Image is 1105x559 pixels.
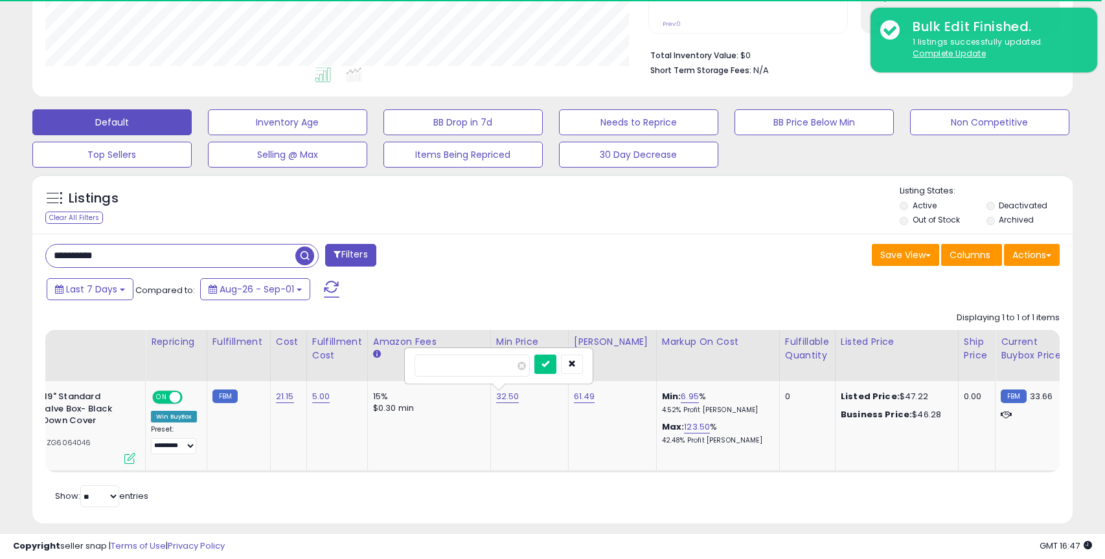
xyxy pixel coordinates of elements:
[913,48,986,59] u: Complete Update
[1001,335,1067,362] div: Current Buybox Price
[785,391,825,402] div: 0
[999,214,1034,225] label: Archived
[383,142,543,168] button: Items Being Repriced
[574,390,595,403] a: 61.49
[650,65,751,76] b: Short Term Storage Fees:
[181,392,201,403] span: OFF
[662,436,769,445] p: 42.48% Profit [PERSON_NAME]
[841,409,948,421] div: $46.28
[656,330,779,381] th: The percentage added to the cost of goods (COGS) that forms the calculator for Min & Max prices.
[111,540,166,552] a: Terms of Use
[373,402,481,414] div: $0.30 min
[154,392,170,403] span: ON
[45,212,103,224] div: Clear All Filters
[662,421,685,433] b: Max:
[785,335,830,362] div: Fulfillable Quantity
[151,335,201,349] div: Repricing
[841,408,912,421] b: Business Price:
[32,142,192,168] button: Top Sellers
[910,109,1069,135] button: Non Competitive
[941,244,1002,266] button: Columns
[957,312,1060,324] div: Displaying 1 to 1 of 1 items
[662,406,769,415] p: 4.52% Profit [PERSON_NAME]
[47,278,133,300] button: Last 7 Days
[681,390,699,403] a: 6.95
[950,248,990,261] span: Columns
[913,214,960,225] label: Out of Stock
[312,390,330,403] a: 5.00
[55,490,148,502] span: Show: entries
[276,335,301,349] div: Cost
[753,64,769,76] span: N/A
[903,17,1088,36] div: Bulk Edit Finished.
[325,244,376,267] button: Filters
[999,200,1047,211] label: Deactivated
[220,283,294,296] span: Aug-26 - Sep-01
[1001,389,1026,403] small: FBM
[663,20,681,28] small: Prev: 0
[312,335,362,362] div: Fulfillment Cost
[662,391,769,415] div: %
[1040,540,1092,552] span: 2025-09-9 16:47 GMT
[69,190,119,208] h5: Listings
[913,200,937,211] label: Active
[1004,244,1060,266] button: Actions
[841,391,948,402] div: $47.22
[66,283,117,296] span: Last 7 Days
[662,335,774,349] div: Markup on Cost
[900,185,1073,197] p: Listing States:
[373,349,381,360] small: Amazon Fees.
[168,540,225,552] a: Privacy Policy
[200,278,310,300] button: Aug-26 - Sep-01
[208,109,367,135] button: Inventory Age
[684,421,710,433] a: 123.50
[496,335,563,349] div: Min Price
[662,421,769,445] div: %
[212,335,265,349] div: Fulfillment
[574,335,651,349] div: [PERSON_NAME]
[964,391,985,402] div: 0.00
[735,109,894,135] button: BB Price Below Min
[373,391,481,402] div: 15%
[496,390,519,403] a: 32.50
[872,244,939,266] button: Save View
[151,425,197,454] div: Preset:
[559,142,718,168] button: 30 Day Decrease
[373,335,485,349] div: Amazon Fees
[383,109,543,135] button: BB Drop in 7d
[13,540,225,553] div: seller snap | |
[559,109,718,135] button: Needs to Reprice
[662,390,681,402] b: Min:
[19,437,91,448] span: | SKU: ZG6064046
[151,411,197,422] div: Win BuyBox
[135,284,195,296] span: Compared to:
[964,335,990,362] div: Ship Price
[13,540,60,552] strong: Copyright
[903,36,1088,60] div: 1 listings successfully updated.
[1030,390,1053,402] span: 33.66
[650,47,1050,62] li: $0
[841,335,953,349] div: Listed Price
[212,389,238,403] small: FBM
[276,390,294,403] a: 21.15
[841,390,900,402] b: Listed Price:
[32,109,192,135] button: Default
[650,50,738,61] b: Total Inventory Value:
[208,142,367,168] button: Selling @ Max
